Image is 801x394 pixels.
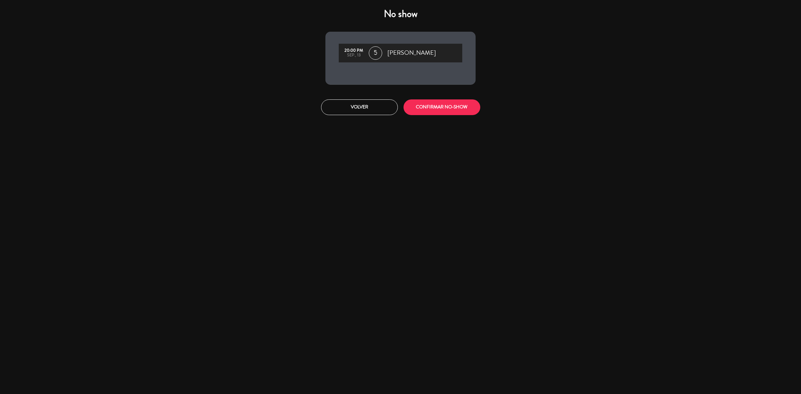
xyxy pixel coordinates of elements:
span: [PERSON_NAME] [387,48,436,58]
div: 20:00 PM [342,48,365,53]
button: CONFIRMAR NO-SHOW [404,99,480,115]
button: Volver [321,99,398,115]
div: sep., 13 [342,53,365,58]
span: 5 [369,46,382,60]
h4: No show [325,8,476,20]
